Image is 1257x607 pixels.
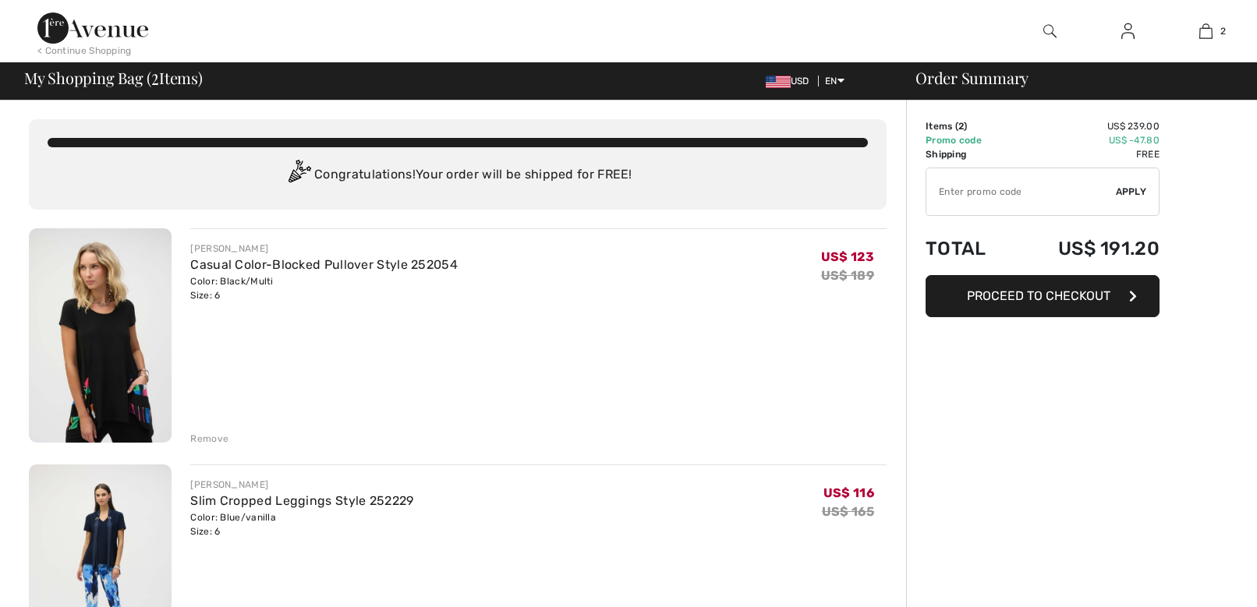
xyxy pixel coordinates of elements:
[825,76,844,86] span: EN
[37,44,132,58] div: < Continue Shopping
[926,133,1013,147] td: Promo code
[1109,22,1147,41] a: Sign In
[926,222,1013,275] td: Total
[37,12,148,44] img: 1ère Avenue
[190,242,458,256] div: [PERSON_NAME]
[821,249,874,264] span: US$ 123
[190,257,458,272] a: Casual Color-Blocked Pullover Style 252054
[967,288,1110,303] span: Proceed to Checkout
[1013,133,1160,147] td: US$ -47.80
[897,70,1248,86] div: Order Summary
[823,485,874,500] span: US$ 116
[926,147,1013,161] td: Shipping
[926,119,1013,133] td: Items ( )
[1121,22,1135,41] img: My Info
[1013,119,1160,133] td: US$ 239.00
[958,121,964,132] span: 2
[766,76,816,86] span: USD
[190,478,413,492] div: [PERSON_NAME]
[29,228,172,443] img: Casual Color-Blocked Pullover Style 252054
[1167,22,1244,41] a: 2
[1013,222,1160,275] td: US$ 191.20
[1116,185,1147,199] span: Apply
[190,274,458,302] div: Color: Black/Multi Size: 6
[822,504,874,519] s: US$ 165
[24,70,203,86] span: My Shopping Bag ( Items)
[1043,22,1057,41] img: search the website
[766,76,791,88] img: US Dollar
[821,268,874,283] s: US$ 189
[926,275,1160,317] button: Proceed to Checkout
[1220,24,1226,38] span: 2
[926,168,1116,215] input: Promo code
[283,160,314,191] img: Congratulation2.svg
[190,510,413,538] div: Color: Blue/vanilla Size: 6
[190,432,228,446] div: Remove
[151,66,159,86] span: 2
[190,493,413,508] a: Slim Cropped Leggings Style 252229
[1013,147,1160,161] td: Free
[1199,22,1213,41] img: My Bag
[48,160,868,191] div: Congratulations! Your order will be shipped for FREE!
